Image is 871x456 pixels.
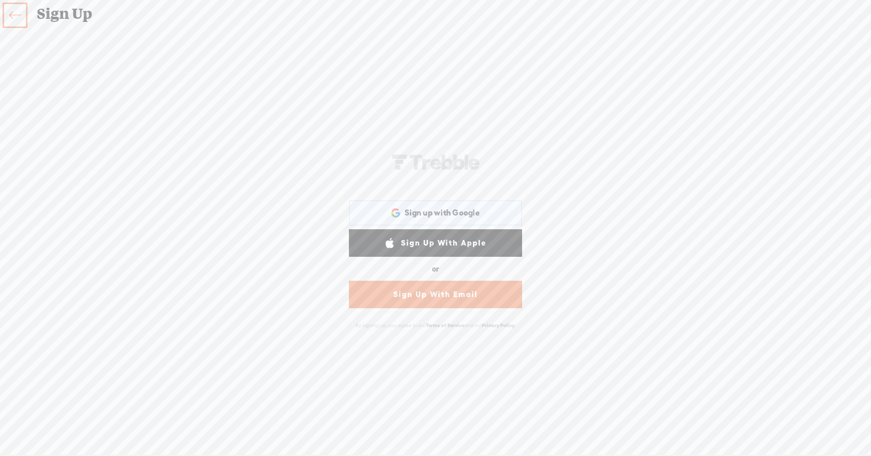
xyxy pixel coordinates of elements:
[432,261,439,277] div: or
[404,207,480,218] span: Sign up with Google
[346,317,525,334] div: By signing up, you agree to our and our .
[349,229,522,257] a: Sign Up With Apple
[349,281,522,308] a: Sign Up With Email
[482,323,514,328] a: Privacy Policy
[426,323,464,328] a: Terms of Service
[349,200,522,226] div: Sign up with Google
